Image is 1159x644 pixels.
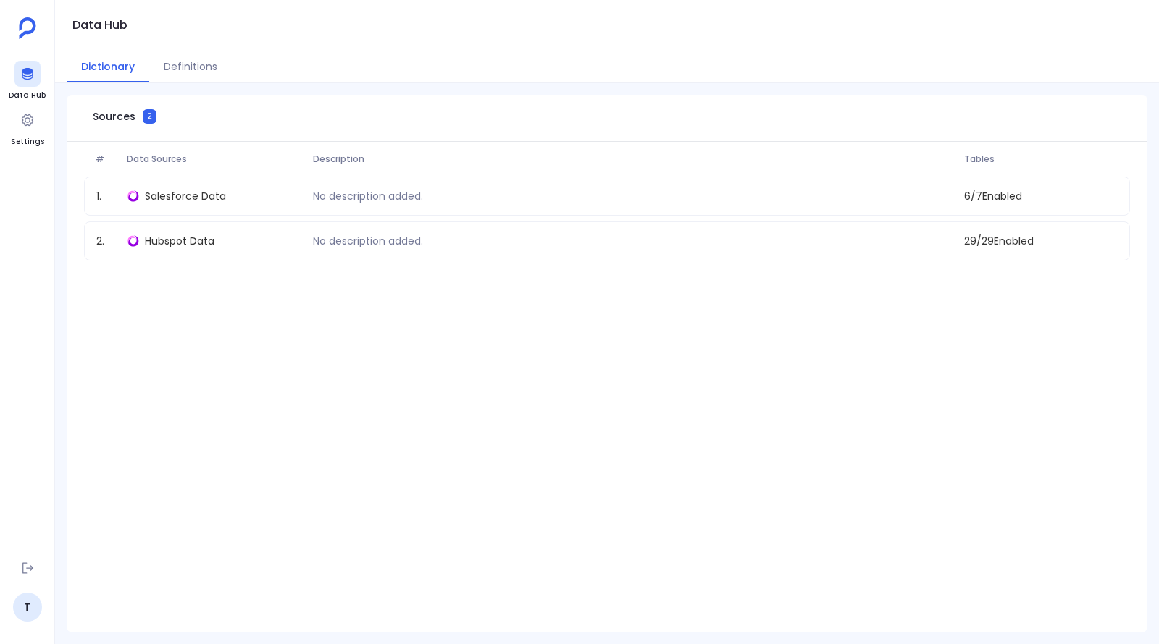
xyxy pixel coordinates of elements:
[307,153,959,165] span: Description
[307,189,429,203] p: No description added.
[149,51,232,82] button: Definitions
[91,189,122,203] span: 1 .
[93,109,135,124] span: Sources
[19,17,36,39] img: petavue logo
[9,61,46,101] a: Data Hub
[307,234,429,248] p: No description added.
[958,234,1124,248] span: 29 / 29 Enabled
[11,107,44,148] a: Settings
[9,90,46,101] span: Data Hub
[143,109,156,124] span: 2
[121,153,307,165] span: Data Sources
[67,51,149,82] button: Dictionary
[72,15,127,35] h1: Data Hub
[13,593,42,622] a: T
[145,234,214,248] span: Hubspot Data
[145,189,226,203] span: Salesforce Data
[958,189,1124,203] span: 6 / 7 Enabled
[11,136,44,148] span: Settings
[90,153,121,165] span: #
[958,153,1124,165] span: Tables
[91,234,122,248] span: 2 .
